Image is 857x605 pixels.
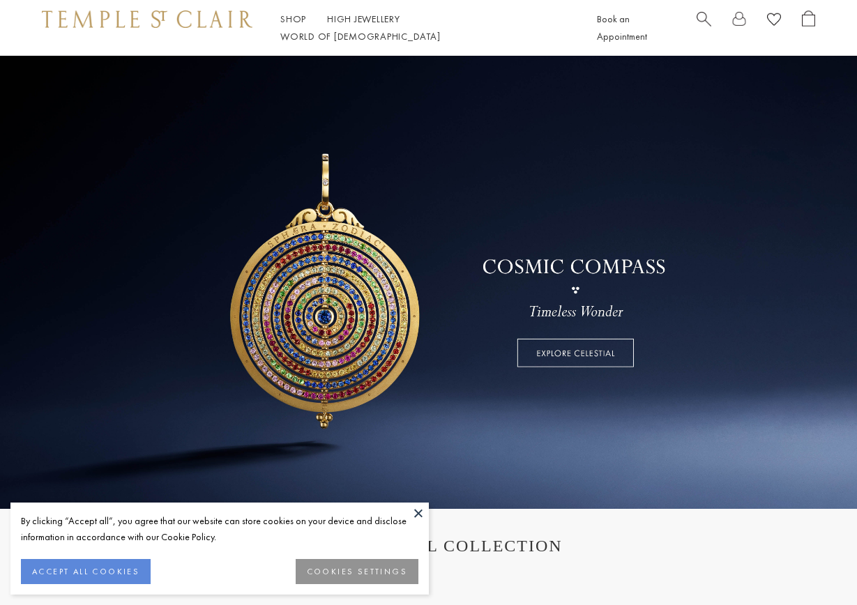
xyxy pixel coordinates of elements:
[787,539,843,591] iframe: Gorgias live chat messenger
[42,10,252,27] img: Temple St. Clair
[21,559,151,584] button: ACCEPT ALL COOKIES
[597,13,647,43] a: Book an Appointment
[767,10,781,32] a: View Wishlist
[280,10,566,45] nav: Main navigation
[296,559,418,584] button: COOKIES SETTINGS
[280,13,306,25] a: ShopShop
[802,10,815,45] a: Open Shopping Bag
[327,13,400,25] a: High JewelleryHigh Jewellery
[21,513,418,545] div: By clicking “Accept all”, you agree that our website can store cookies on your device and disclos...
[280,30,440,43] a: World of [DEMOGRAPHIC_DATA]World of [DEMOGRAPHIC_DATA]
[697,10,711,45] a: Search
